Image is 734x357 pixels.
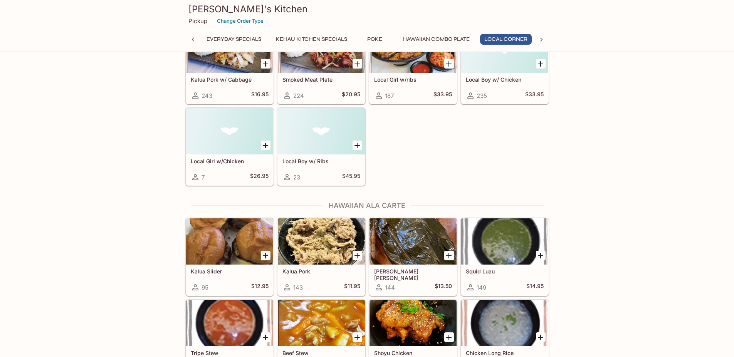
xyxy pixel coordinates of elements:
[461,218,549,296] a: Squid Luau149$14.95
[293,92,304,99] span: 224
[277,108,365,186] a: Local Boy w/ Ribs23$45.95
[251,91,269,100] h5: $16.95
[186,300,273,346] div: Tripe Stew
[191,350,269,356] h5: Tripe Stew
[398,34,474,45] button: Hawaiian Combo Plate
[202,174,205,181] span: 7
[358,34,392,45] button: Poke
[278,108,365,154] div: Local Boy w/ Ribs
[353,141,362,150] button: Add Local Boy w/ Ribs
[536,251,546,260] button: Add Squid Luau
[186,218,274,296] a: Kalua Slider95$12.95
[282,350,360,356] h5: Beef Stew
[374,350,452,356] h5: Shoyu Chicken
[278,300,365,346] div: Beef Stew
[369,26,457,104] a: Local Girl w/ribs187$33.95
[278,27,365,73] div: Smoked Meat Plate
[282,158,360,164] h5: Local Boy w/ Ribs
[525,91,544,100] h5: $33.95
[191,76,269,83] h5: Kalua Pork w/ Cabbage
[444,332,454,342] button: Add Shoyu Chicken
[191,158,269,164] h5: Local Girl w/Chicken
[293,284,303,291] span: 143
[261,251,270,260] button: Add Kalua Slider
[444,251,454,260] button: Add Lau Lau
[277,26,365,104] a: Smoked Meat Plate224$20.95
[250,173,269,182] h5: $26.95
[186,108,274,186] a: Local Girl w/Chicken7$26.95
[370,27,457,73] div: Local Girl w/ribs
[202,284,208,291] span: 95
[213,15,267,27] button: Change Order Type
[261,141,270,150] button: Add Local Girl w/Chicken
[433,91,452,100] h5: $33.95
[466,350,544,356] h5: Chicken Long Rice
[261,332,270,342] button: Add Tripe Stew
[461,218,548,265] div: Squid Luau
[186,108,273,154] div: Local Girl w/Chicken
[191,268,269,275] h5: Kalua Slider
[342,91,360,100] h5: $20.95
[374,268,452,281] h5: [PERSON_NAME] [PERSON_NAME]
[477,92,487,99] span: 235
[461,300,548,346] div: Chicken Long Rice
[202,92,212,99] span: 243
[370,218,457,265] div: Lau Lau
[536,59,546,69] button: Add Local Boy w/ Chicken
[278,218,365,265] div: Kalua Pork
[374,76,452,83] h5: Local Girl w/ribs
[466,76,544,83] h5: Local Boy w/ Chicken
[272,34,351,45] button: Kehau Kitchen Specials
[536,332,546,342] button: Add Chicken Long Rice
[370,300,457,346] div: Shoyu Chicken
[282,268,360,275] h5: Kalua Pork
[261,59,270,69] button: Add Kalua Pork w/ Cabbage
[293,174,300,181] span: 23
[186,27,273,73] div: Kalua Pork w/ Cabbage
[526,283,544,292] h5: $14.95
[186,26,274,104] a: Kalua Pork w/ Cabbage243$16.95
[369,218,457,296] a: [PERSON_NAME] [PERSON_NAME]144$13.50
[435,283,452,292] h5: $13.50
[186,218,273,265] div: Kalua Slider
[251,283,269,292] h5: $12.95
[353,59,362,69] button: Add Smoked Meat Plate
[344,283,360,292] h5: $11.95
[353,251,362,260] button: Add Kalua Pork
[202,34,265,45] button: Everyday Specials
[342,173,360,182] h5: $45.95
[385,92,394,99] span: 187
[444,59,454,69] button: Add Local Girl w/ribs
[277,218,365,296] a: Kalua Pork143$11.95
[188,17,207,25] p: Pickup
[466,268,544,275] h5: Squid Luau
[188,3,546,15] h3: [PERSON_NAME]'s Kitchen
[477,284,486,291] span: 149
[385,284,395,291] span: 144
[480,34,532,45] button: Local Corner
[185,201,549,210] h4: Hawaiian Ala Carte
[353,332,362,342] button: Add Beef Stew
[461,26,549,104] a: Local Boy w/ Chicken235$33.95
[282,76,360,83] h5: Smoked Meat Plate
